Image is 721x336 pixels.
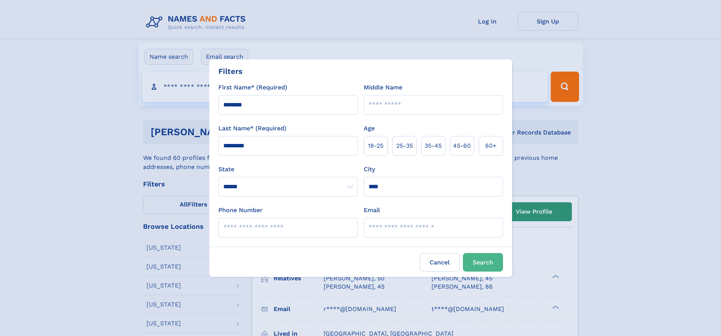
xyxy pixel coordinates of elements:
[364,124,375,133] label: Age
[218,83,287,92] label: First Name* (Required)
[425,141,442,150] span: 35‑45
[218,165,358,174] label: State
[463,253,503,272] button: Search
[364,83,402,92] label: Middle Name
[453,141,471,150] span: 45‑60
[364,206,380,215] label: Email
[218,124,287,133] label: Last Name* (Required)
[218,66,243,77] div: Filters
[396,141,413,150] span: 25‑35
[364,165,375,174] label: City
[420,253,460,272] label: Cancel
[218,206,263,215] label: Phone Number
[485,141,497,150] span: 60+
[368,141,383,150] span: 18‑25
